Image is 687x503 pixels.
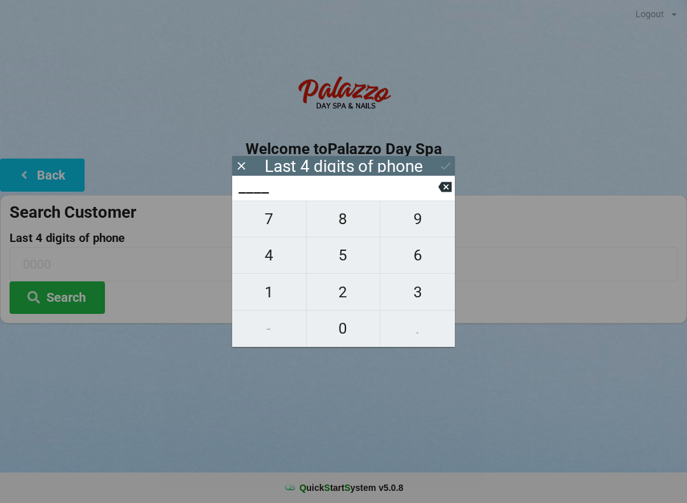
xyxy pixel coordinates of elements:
button: 5 [307,237,381,274]
button: 7 [232,201,307,237]
span: 5 [307,242,380,269]
span: 0 [307,315,380,342]
button: 1 [232,274,307,310]
button: 8 [307,201,381,237]
button: 9 [380,201,455,237]
div: Last 4 digits of phone [265,160,423,173]
span: 4 [232,242,306,269]
button: 3 [380,274,455,310]
span: 7 [232,206,306,232]
button: 2 [307,274,381,310]
span: 2 [307,279,380,306]
span: 3 [380,279,455,306]
span: 8 [307,206,380,232]
button: 6 [380,237,455,274]
span: 6 [380,242,455,269]
button: 0 [307,311,381,347]
span: 1 [232,279,306,306]
button: 4 [232,237,307,274]
span: 9 [380,206,455,232]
